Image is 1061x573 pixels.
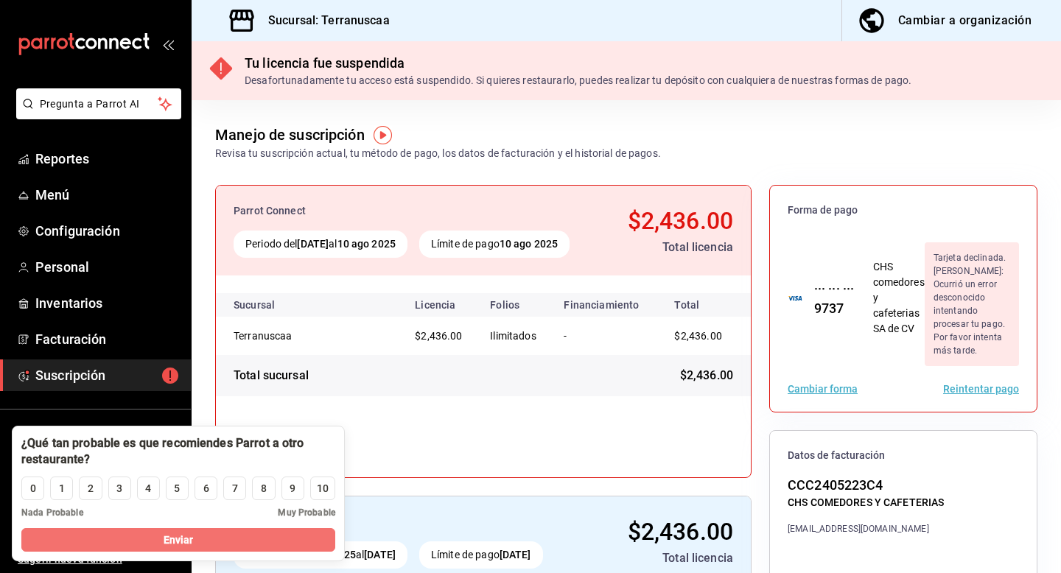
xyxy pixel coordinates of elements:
[137,477,160,500] button: 4
[898,10,1032,31] div: Cambiar a organización
[374,126,392,144] img: Tooltip marker
[680,367,733,384] span: $2,436.00
[802,278,855,318] div: ··· ··· ··· 9737
[788,203,1019,217] span: Forma de pago
[35,329,179,349] span: Facturación
[552,293,656,317] th: Financiamiento
[364,549,396,560] strong: [DATE]
[166,477,189,500] button: 5
[35,293,179,313] span: Inventarios
[35,185,179,205] span: Menú
[278,506,335,519] span: Muy Probable
[478,293,552,317] th: Folios
[873,259,925,337] div: CHS comedores y cafeterias SA de CV
[261,481,267,496] div: 8
[605,239,733,256] div: Total licencia
[674,330,721,342] span: $2,436.00
[234,231,407,258] div: Periodo del al
[215,146,661,161] div: Revisa tu suscripción actual, tu método de pago, los datos de facturación y el historial de pagos.
[419,541,543,569] div: Límite de pago
[252,477,275,500] button: 8
[943,384,1019,394] button: Reintentar pago
[419,231,570,258] div: Límite de pago
[245,73,911,88] div: Desafortunadamente tu acceso está suspendido. Si quieres restaurarlo, puedes realizar tu depósito...
[232,481,238,496] div: 7
[88,481,94,496] div: 2
[788,522,944,535] div: [EMAIL_ADDRESS][DOMAIN_NAME]
[281,477,304,500] button: 9
[35,149,179,169] span: Reportes
[317,481,329,496] div: 10
[234,203,593,219] div: Parrot Connect
[174,481,180,496] div: 5
[234,328,381,343] div: Terranuscaa
[35,365,179,385] span: Suscripción
[234,514,579,530] div: Parrot Connect
[628,518,733,546] span: $2,436.00
[203,481,209,496] div: 6
[290,481,295,496] div: 9
[164,532,194,548] span: Enviar
[35,257,179,277] span: Personal
[656,293,751,317] th: Total
[925,242,1019,366] div: Tarjeta declinada. [PERSON_NAME]: Ocurrió un error desconocido intentando procesar tu pago. Por f...
[16,88,181,119] button: Pregunta a Parrot AI
[59,481,65,496] div: 1
[500,238,558,250] strong: 10 ago 2025
[245,53,911,73] div: Tu licencia fue suspendida
[297,238,329,250] strong: [DATE]
[337,238,396,250] strong: 10 ago 2025
[788,475,944,495] div: CCC2405223C4
[21,435,335,468] div: ¿Qué tan probable es que recomiendes Parrot a otro restaurante?
[628,207,733,235] span: $2,436.00
[116,481,122,496] div: 3
[50,477,73,500] button: 1
[310,477,335,500] button: 10
[30,481,36,496] div: 0
[215,124,365,146] div: Manejo de suscripción
[21,528,335,552] button: Enviar
[21,477,44,500] button: 0
[35,221,179,241] span: Configuración
[415,330,462,342] span: $2,436.00
[591,549,733,567] div: Total licencia
[234,299,315,311] div: Sucursal
[552,317,656,355] td: -
[478,317,552,355] td: Ilimitados
[79,477,102,500] button: 2
[500,549,531,560] strong: [DATE]
[403,293,478,317] th: Licencia
[788,449,1019,463] span: Datos de facturación
[40,96,158,112] span: Pregunta a Parrot AI
[256,12,390,29] h3: Sucursal: Terranuscaa
[108,477,131,500] button: 3
[195,477,217,500] button: 6
[223,477,246,500] button: 7
[21,506,83,519] span: Nada Probable
[162,38,174,50] button: open_drawer_menu
[788,495,944,510] div: CHS COMEDORES Y CAFETERIAS
[788,384,858,394] button: Cambiar forma
[10,107,181,122] a: Pregunta a Parrot AI
[234,367,309,384] div: Total sucursal
[145,481,151,496] div: 4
